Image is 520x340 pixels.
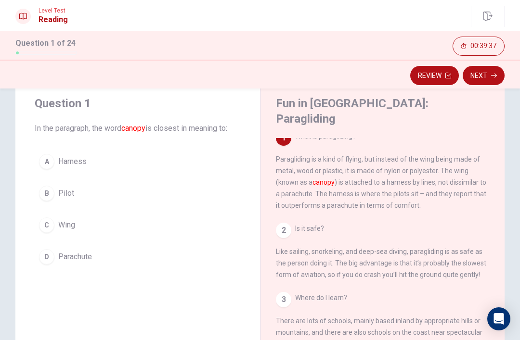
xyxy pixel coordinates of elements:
div: 2 [276,223,291,238]
h1: Reading [39,14,68,25]
span: 00:39:37 [470,42,496,50]
div: 1 [276,130,291,146]
button: CWing [35,213,241,237]
span: Parachute [58,251,92,263]
span: What is paragliding? Paragliding is a kind of flying, but instead of the wing being made of metal... [276,132,486,209]
button: 00:39:37 [453,37,505,56]
div: A [39,154,54,169]
div: B [39,186,54,201]
button: BPilot [35,181,241,205]
span: Harness [58,156,87,167]
h4: Question 1 [35,96,241,111]
span: Pilot [58,188,74,199]
span: In the paragraph, the word is closest in meaning to: [35,123,241,134]
div: Open Intercom Messenger [487,307,510,330]
span: Is it safe? Like sailing, snorkeling, and deep-sea diving, paragliding is as safe as the person d... [276,225,486,278]
h4: Fun in [GEOGRAPHIC_DATA]: Paragliding [276,96,487,126]
div: D [39,249,54,264]
button: Review [410,66,459,85]
font: canopy [121,124,145,133]
font: canopy [312,178,335,186]
div: 3 [276,292,291,307]
span: Level Test [39,7,68,14]
button: DParachute [35,245,241,269]
span: Wing [58,219,75,231]
button: AHarness [35,150,241,174]
h1: Question 1 of 24 [15,38,77,49]
button: Next [463,66,505,85]
div: C [39,217,54,233]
